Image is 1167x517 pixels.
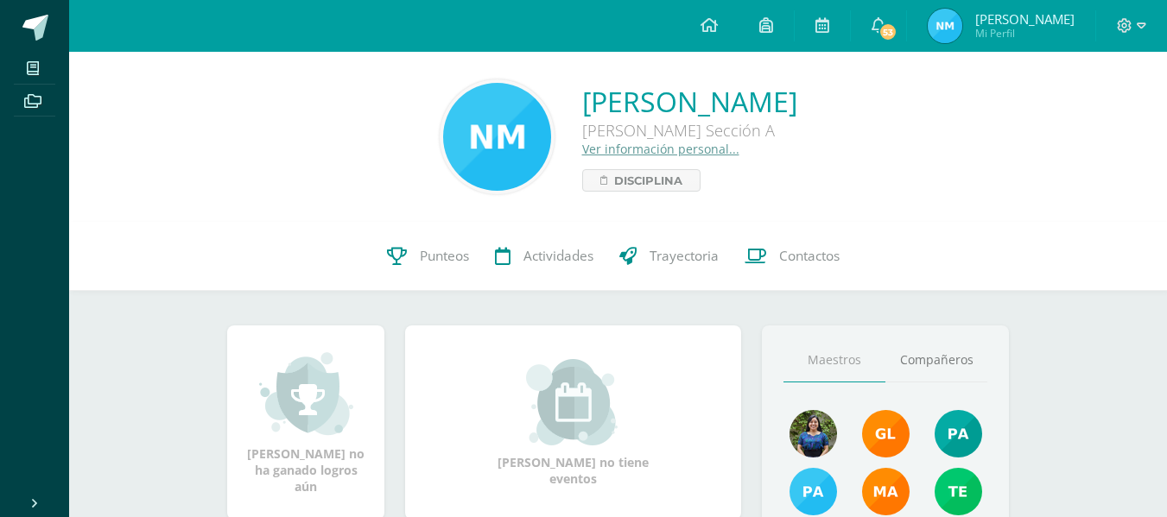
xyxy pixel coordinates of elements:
a: Contactos [732,222,853,291]
span: Mi Perfil [975,26,1075,41]
img: bb472f226e2a401a796571ede2f82089.png [443,83,551,191]
div: [PERSON_NAME] no ha ganado logros aún [244,350,367,495]
img: 895b5ece1ed178905445368d61b5ce67.png [862,410,910,457]
img: 560278503d4ca08c21e9c7cd40ba0529.png [862,468,910,515]
div: [PERSON_NAME] Sección A [582,120,797,141]
a: Trayectoria [606,222,732,291]
span: Actividades [523,247,593,265]
img: event_small.png [526,359,620,445]
img: ea1e021c45f4b6377b2c1f7d95b2b569.png [790,410,837,457]
img: 1873438405914e768c422af73e4c8058.png [928,9,962,43]
a: Maestros [783,338,885,382]
a: Compañeros [885,338,987,382]
div: [PERSON_NAME] no tiene eventos [487,359,660,487]
span: [PERSON_NAME] [975,10,1075,28]
a: Actividades [482,222,606,291]
a: Ver información personal... [582,141,739,157]
span: 53 [878,22,897,41]
a: [PERSON_NAME] [582,83,797,120]
a: Disciplina [582,169,701,192]
span: Contactos [779,247,840,265]
img: d0514ac6eaaedef5318872dd8b40be23.png [790,468,837,515]
span: Disciplina [614,170,682,191]
img: 40c28ce654064086a0d3fb3093eec86e.png [935,410,982,457]
span: Punteos [420,247,469,265]
span: Trayectoria [650,247,719,265]
img: achievement_small.png [259,350,353,437]
a: Punteos [374,222,482,291]
img: f478d08ad3f1f0ce51b70bf43961b330.png [935,468,982,515]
